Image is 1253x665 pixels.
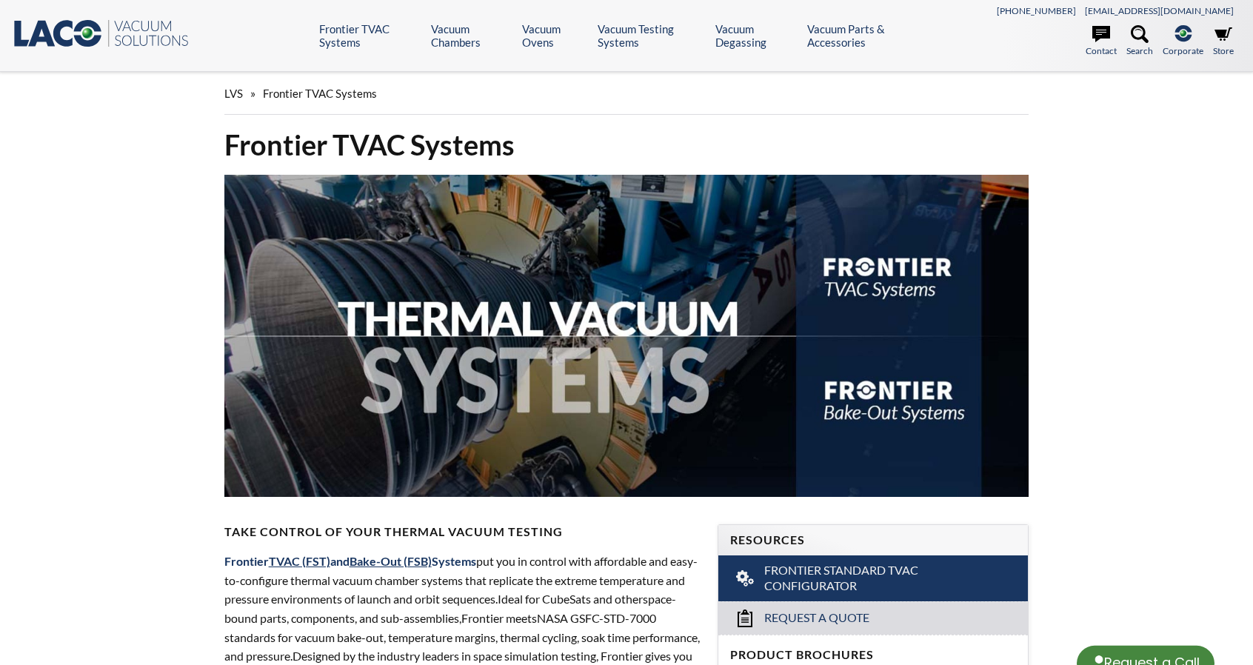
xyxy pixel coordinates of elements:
span: Frontier Standard TVAC Configurator [764,563,983,594]
a: Vacuum Parts & Accessories [807,22,930,49]
a: Vacuum Testing Systems [598,22,704,49]
a: [EMAIL_ADDRESS][DOMAIN_NAME] [1085,5,1234,16]
a: Search [1126,25,1153,58]
h4: Resources [730,532,1016,548]
div: » [224,73,1029,115]
a: Frontier TVAC Systems [319,22,420,49]
a: TVAC (FST) [269,554,330,568]
a: Vacuum Degassing [715,22,797,49]
a: Contact [1086,25,1117,58]
a: Store [1213,25,1234,58]
a: Vacuum Ovens [522,22,587,49]
span: Frontier and Systems [224,554,476,568]
h4: Product Brochures [730,647,1016,663]
span: NASA GSFC-STD-7000 standards for vacuum bake-out, temperature margins, thermal cycling, soak time... [224,611,700,663]
a: [PHONE_NUMBER] [997,5,1076,16]
img: Thermal Vacuum Systems header [224,175,1029,497]
a: Vacuum Chambers [431,22,511,49]
span: Request a Quote [764,610,869,626]
h1: Frontier TVAC Systems [224,127,1029,163]
span: Id [498,592,508,606]
span: Frontier TVAC Systems [263,87,377,100]
a: Frontier Standard TVAC Configurator [718,555,1028,601]
h4: Take Control of Your Thermal Vacuum Testing [224,524,700,540]
a: Request a Quote [718,601,1028,635]
a: Bake-Out (FSB) [350,554,432,568]
span: space-bound parts, components, and sub-assemblies, [224,592,676,625]
span: Corporate [1163,44,1203,58]
span: LVS [224,87,243,100]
